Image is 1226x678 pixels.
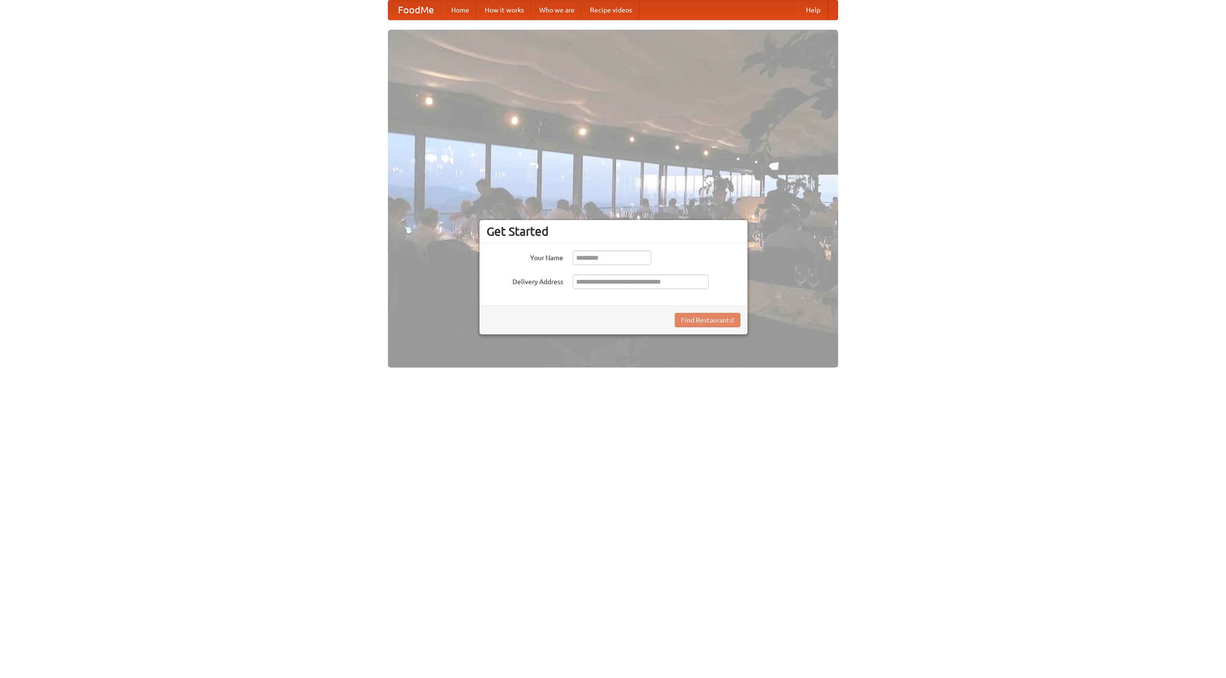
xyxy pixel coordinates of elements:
button: Find Restaurants! [675,313,740,327]
a: How it works [477,0,532,20]
a: Who we are [532,0,582,20]
a: Recipe videos [582,0,640,20]
a: Help [798,0,828,20]
label: Your Name [487,251,563,263]
a: Home [443,0,477,20]
a: FoodMe [388,0,443,20]
h3: Get Started [487,224,740,239]
label: Delivery Address [487,275,563,287]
